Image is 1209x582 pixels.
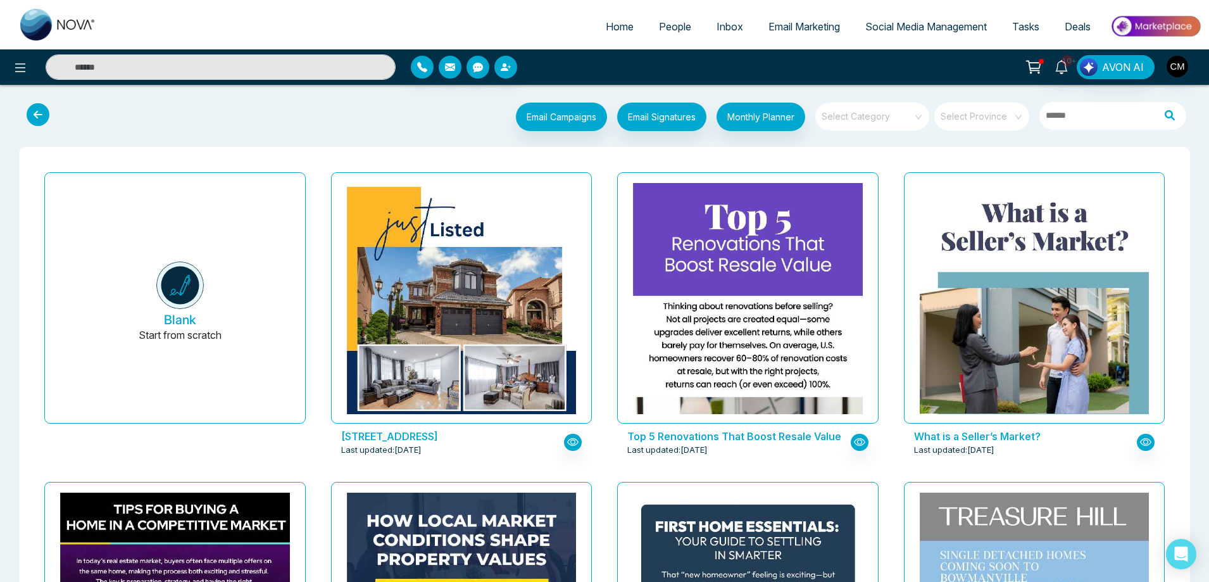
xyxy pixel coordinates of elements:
[1012,20,1039,33] span: Tasks
[139,327,222,358] p: Start from scratch
[506,110,607,122] a: Email Campaigns
[756,15,853,39] a: Email Marketing
[914,444,994,457] span: Last updated: [DATE]
[156,262,204,309] img: novacrm
[1080,58,1098,76] img: Lead Flow
[1102,60,1144,75] span: AVON AI
[1062,55,1073,66] span: 10+
[1065,20,1091,33] span: Deals
[1166,539,1196,569] div: Open Intercom Messenger
[1077,55,1155,79] button: AVON AI
[865,20,987,33] span: Social Media Management
[65,183,295,423] button: BlankStart from scratch
[914,429,1131,444] p: What is a Seller’s Market?
[706,103,805,134] a: Monthly Planner
[704,15,756,39] a: Inbox
[606,20,634,33] span: Home
[999,15,1052,39] a: Tasks
[164,312,196,327] h5: Blank
[341,429,558,444] p: 38 Lords Drive Trent Hills - Taha
[516,103,607,131] button: Email Campaigns
[627,429,844,444] p: Top 5 Renovations That Boost Resale Value
[1110,12,1201,41] img: Market-place.gif
[1052,15,1103,39] a: Deals
[659,20,691,33] span: People
[1046,55,1077,77] a: 10+
[717,103,805,131] button: Monthly Planner
[627,444,708,457] span: Last updated: [DATE]
[20,9,96,41] img: Nova CRM Logo
[617,103,706,131] button: Email Signatures
[607,103,706,134] a: Email Signatures
[646,15,704,39] a: People
[768,20,840,33] span: Email Marketing
[853,15,999,39] a: Social Media Management
[717,20,743,33] span: Inbox
[341,444,422,457] span: Last updated: [DATE]
[593,15,646,39] a: Home
[1167,56,1188,77] img: User Avatar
